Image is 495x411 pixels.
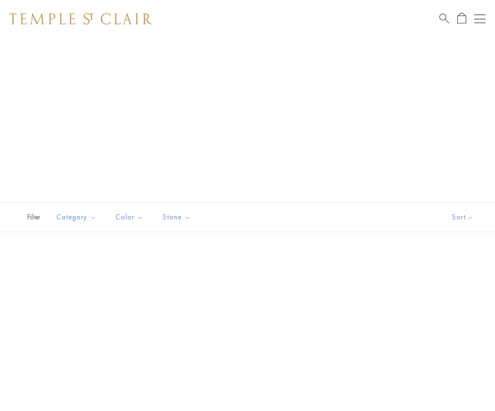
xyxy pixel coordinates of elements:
button: Color [108,207,151,228]
button: Open navigation [474,13,486,24]
button: Category [49,207,104,228]
img: Temple St. Clair [9,13,152,24]
span: Color [111,211,151,223]
button: Show sort by [431,203,495,232]
span: Category [52,211,104,223]
a: Search [439,13,449,24]
button: Stone [156,207,198,228]
a: Open Shopping Bag [457,13,466,24]
span: Stone [158,211,198,223]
